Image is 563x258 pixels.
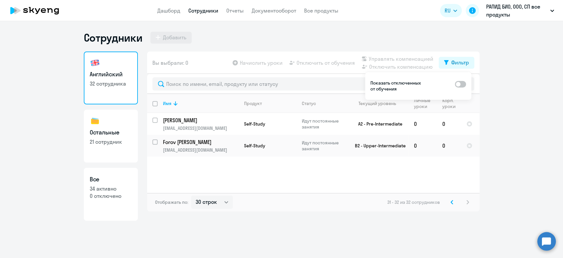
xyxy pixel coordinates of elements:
div: Личные уроки [414,97,437,109]
a: Дашборд [157,7,180,14]
div: Статус [302,100,316,106]
a: Все34 активно0 отключено [84,168,138,221]
a: Документооборот [252,7,296,14]
p: Идут постоянные занятия [302,118,347,130]
td: 0 [437,113,461,135]
p: [PERSON_NAME] [163,117,237,124]
img: others [90,116,100,126]
p: [EMAIL_ADDRESS][DOMAIN_NAME] [163,125,238,131]
p: РАПИД БИО, ООО, СП все продукты [486,3,547,18]
div: Текущий уровень [359,100,396,106]
td: 0 [409,113,437,135]
p: 34 активно [90,185,132,192]
td: 0 [409,135,437,157]
img: english [90,57,100,68]
span: 31 - 32 из 32 сотрудников [387,199,440,205]
div: Продукт [244,100,262,106]
span: Вы выбрали: 0 [152,59,188,67]
a: Сотрудники [188,7,218,14]
div: Корп. уроки [442,97,456,109]
span: RU [445,7,451,15]
button: Фильтр [439,57,474,69]
td: B2 - Upper-Intermediate [347,135,409,157]
div: Имя [163,100,238,106]
td: A2 - Pre-Intermediate [347,113,409,135]
button: Добавить [150,32,192,44]
p: [EMAIL_ADDRESS][DOMAIN_NAME] [163,147,238,153]
div: Личные уроки [414,97,432,109]
a: Отчеты [226,7,244,14]
p: 32 сотрудника [90,80,132,87]
div: Текущий уровень [353,100,408,106]
a: Английский32 сотрудника [84,52,138,104]
div: Статус [302,100,347,106]
a: Остальные21 сотрудник [84,110,138,163]
p: Показать отключенных от обучения [370,80,422,92]
div: Фильтр [451,58,469,66]
span: Self-Study [244,143,265,149]
h3: Английский [90,70,132,79]
h3: Все [90,175,132,184]
p: 21 сотрудник [90,138,132,145]
input: Поиск по имени, email, продукту или статусу [152,77,474,91]
button: РАПИД БИО, ООО, СП все продукты [483,3,557,18]
h1: Сотрудники [84,31,142,44]
span: Отображать по: [155,199,188,205]
button: RU [440,4,462,17]
span: Self-Study [244,121,265,127]
a: Forov [PERSON_NAME] [163,138,238,146]
p: Идут постоянные занятия [302,140,347,152]
a: Все продукты [304,7,338,14]
div: Корп. уроки [442,97,461,109]
p: 0 отключено [90,192,132,200]
div: Имя [163,100,172,106]
td: 0 [437,135,461,157]
a: [PERSON_NAME] [163,117,238,124]
div: Продукт [244,100,296,106]
div: Добавить [163,33,186,41]
h3: Остальные [90,128,132,137]
p: Forov [PERSON_NAME] [163,138,237,146]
